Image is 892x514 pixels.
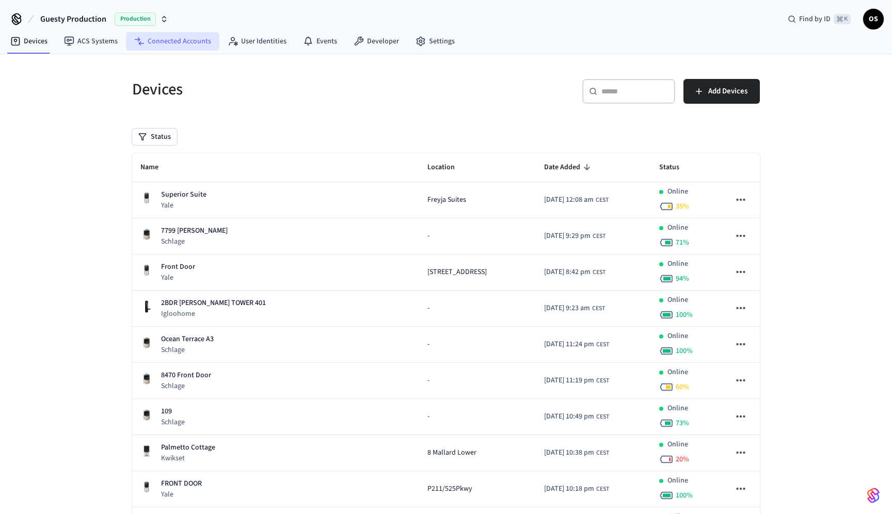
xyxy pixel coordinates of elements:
[779,10,859,28] div: Find by ID⌘ K
[667,259,688,269] p: Online
[676,490,693,501] span: 100 %
[667,331,688,342] p: Online
[863,9,884,29] button: OS
[544,159,594,175] span: Date Added
[161,309,266,319] p: Igloohome
[676,418,689,428] span: 73 %
[676,310,693,320] span: 100 %
[161,406,185,417] p: 109
[140,264,153,277] img: Yale Assure Touchscreen Wifi Smart Lock, Satin Nickel, Front
[40,13,106,25] span: Guesty Production
[667,367,688,378] p: Online
[427,339,429,350] span: -
[544,231,591,242] span: [DATE] 9:29 pm
[427,159,468,175] span: Location
[596,412,609,422] span: CEST
[667,403,688,414] p: Online
[140,159,172,175] span: Name
[161,236,228,247] p: Schlage
[667,475,688,486] p: Online
[161,489,202,500] p: Yale
[864,10,883,28] span: OS
[161,226,228,236] p: 7799 [PERSON_NAME]
[161,334,214,345] p: Ocean Terrace A3
[161,272,195,283] p: Yale
[596,485,609,494] span: CEST
[427,303,429,314] span: -
[667,186,688,197] p: Online
[593,232,606,241] span: CEST
[676,454,689,464] span: 20 %
[676,346,693,356] span: 100 %
[544,339,609,350] div: Europe/Warsaw
[544,231,606,242] div: Europe/Warsaw
[667,222,688,233] p: Online
[544,267,606,278] div: Europe/Warsaw
[544,267,591,278] span: [DATE] 8:42 pm
[544,447,609,458] div: Europe/Warsaw
[140,228,153,240] img: Schlage Sense Smart Deadbolt with Camelot Trim, Front
[544,375,609,386] div: Europe/Warsaw
[161,442,215,453] p: Palmetto Cottage
[161,345,214,355] p: Schlage
[708,85,747,98] span: Add Devices
[140,336,153,349] img: Schlage Sense Smart Deadbolt with Camelot Trim, Front
[219,32,295,51] a: User Identities
[407,32,463,51] a: Settings
[544,484,609,494] div: Europe/Warsaw
[544,411,609,422] div: Europe/Warsaw
[544,447,594,458] span: [DATE] 10:38 pm
[132,128,177,145] button: Status
[140,373,153,385] img: Schlage Sense Smart Deadbolt with Camelot Trim, Front
[345,32,407,51] a: Developer
[2,32,56,51] a: Devices
[683,79,760,104] button: Add Devices
[544,339,594,350] span: [DATE] 11:24 pm
[544,484,594,494] span: [DATE] 10:18 pm
[834,14,851,24] span: ⌘ K
[544,195,609,205] div: Europe/Warsaw
[427,411,429,422] span: -
[115,12,156,26] span: Production
[140,481,153,493] img: Yale Assure Touchscreen Wifi Smart Lock, Satin Nickel, Front
[427,231,429,242] span: -
[676,201,689,212] span: 35 %
[427,375,429,386] span: -
[161,381,211,391] p: Schlage
[867,487,880,504] img: SeamLogoGradient.69752ec5.svg
[544,303,605,314] div: Europe/Warsaw
[295,32,345,51] a: Events
[676,382,689,392] span: 60 %
[126,32,219,51] a: Connected Accounts
[544,411,594,422] span: [DATE] 10:49 pm
[596,340,609,349] span: CEST
[544,303,590,314] span: [DATE] 9:23 am
[544,375,594,386] span: [DATE] 11:19 pm
[161,262,195,272] p: Front Door
[596,196,609,205] span: CEST
[592,304,605,313] span: CEST
[161,189,206,200] p: Superior Suite
[659,159,693,175] span: Status
[161,370,211,381] p: 8470 Front Door
[427,267,487,278] span: [STREET_ADDRESS]
[676,237,689,248] span: 71 %
[427,195,466,205] span: Freyja Suites
[161,200,206,211] p: Yale
[667,439,688,450] p: Online
[56,32,126,51] a: ACS Systems
[132,79,440,100] h5: Devices
[544,195,594,205] span: [DATE] 12:08 am
[161,478,202,489] p: FRONT DOOR
[676,274,689,284] span: 94 %
[161,453,215,463] p: Kwikset
[667,295,688,306] p: Online
[427,484,472,494] span: P211/525Pkwy
[593,268,606,277] span: CEST
[427,447,476,458] span: 8 Mallard Lower
[140,192,153,204] img: Yale Assure Touchscreen Wifi Smart Lock, Satin Nickel, Front
[140,409,153,421] img: Schlage Sense Smart Deadbolt with Camelot Trim, Front
[799,14,831,24] span: Find by ID
[140,300,153,313] img: igloohome_mortise_2p
[596,376,609,385] span: CEST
